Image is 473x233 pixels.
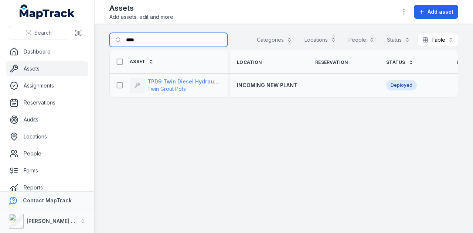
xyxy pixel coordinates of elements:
button: Status [382,33,415,47]
a: Reservations [6,95,88,110]
span: Asset [130,59,146,65]
a: MapTrack [20,4,75,19]
a: INCOMING NEW PLANT [237,82,297,89]
strong: [PERSON_NAME] Group [27,218,87,224]
h2: Assets [109,3,174,13]
span: Status [386,59,405,65]
a: Assets [6,61,88,76]
a: Asset [130,59,154,65]
a: Dashboard [6,44,88,59]
span: Add assets, edit and more. [109,13,174,21]
a: Locations [6,129,88,144]
strong: Contact MapTrack [23,197,72,203]
span: Reservation [315,59,348,65]
span: Location [237,59,262,65]
div: Deployed [386,80,417,90]
a: Reports [6,180,88,195]
a: People [6,146,88,161]
button: Add asset [414,5,458,19]
span: Search [34,29,52,37]
strong: TPD9 Twin Diesel Hydraulic Grout Pot [147,78,219,85]
a: Audits [6,112,88,127]
a: Status [386,59,414,65]
button: Locations [300,33,341,47]
a: TPD9 Twin Diesel Hydraulic Grout PotTwin Grout Pots [130,78,219,93]
span: INCOMING NEW PLANT [237,82,297,88]
button: Table [418,33,458,47]
a: Assignments [6,78,88,93]
button: People [344,33,379,47]
a: Forms [6,163,88,178]
span: Twin Grout Pots [147,86,186,92]
button: Search [9,26,68,40]
span: Add asset [428,8,453,16]
button: Categories [252,33,297,47]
